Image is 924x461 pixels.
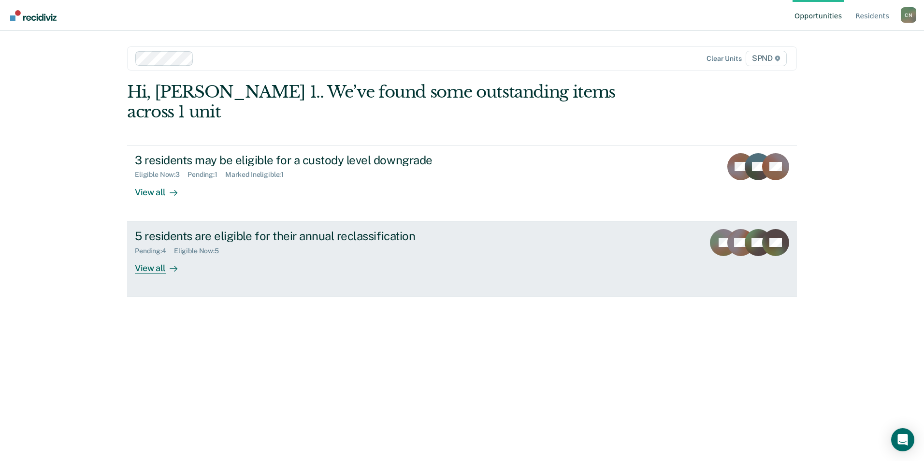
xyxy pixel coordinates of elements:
div: Hi, [PERSON_NAME] 1.. We’ve found some outstanding items across 1 unit [127,82,663,122]
div: Marked Ineligible : 1 [225,171,291,179]
div: Eligible Now : 3 [135,171,188,179]
div: View all [135,255,189,274]
span: SPND [746,51,787,66]
button: Profile dropdown button [901,7,916,23]
div: Open Intercom Messenger [891,428,914,451]
img: Recidiviz [10,10,57,21]
div: C N [901,7,916,23]
div: Eligible Now : 5 [174,247,227,255]
div: 5 residents are eligible for their annual reclassification [135,229,474,243]
div: View all [135,179,189,198]
div: Pending : 1 [188,171,225,179]
a: 5 residents are eligible for their annual reclassificationPending:4Eligible Now:5View all [127,221,797,297]
div: Clear units [707,55,742,63]
div: 3 residents may be eligible for a custody level downgrade [135,153,474,167]
div: Pending : 4 [135,247,174,255]
a: 3 residents may be eligible for a custody level downgradeEligible Now:3Pending:1Marked Ineligible... [127,145,797,221]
